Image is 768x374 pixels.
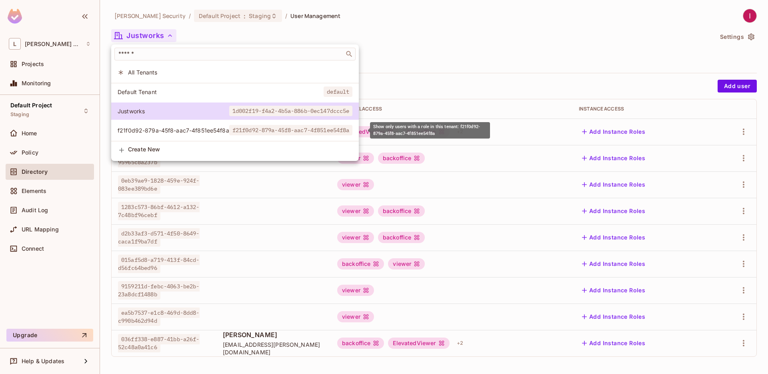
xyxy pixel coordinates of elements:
[229,106,353,116] span: 1d002f19-f4a2-4b5a-886b-0ec147dccc5e
[229,125,353,135] span: f21f0d92-879a-45f8-aac7-4f851ee54f8a
[111,122,359,139] div: Show only users with a role in this tenant: f21f0d92-879a-45f8-aac7-4f851ee54f8a
[118,88,324,96] span: Default Tenant
[128,146,352,153] span: Create New
[111,83,359,101] div: Show only users with a role in this tenant: Default Tenant
[128,68,352,76] span: All Tenants
[324,86,353,97] span: default
[118,107,229,115] span: Justworks
[118,127,229,134] span: f21f0d92-879a-45f8-aac7-4f851ee54f8a
[111,103,359,120] div: Show only users with a role in this tenant: Justworks
[370,122,490,139] div: Show only users with a role in this tenant: f21f0d92-879a-45f8-aac7-4f851ee54f8a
